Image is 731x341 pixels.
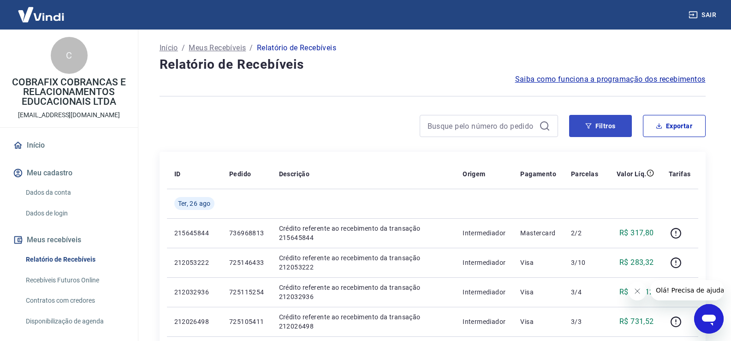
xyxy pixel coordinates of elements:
[22,271,127,290] a: Recebíveis Futuros Online
[18,110,120,120] p: [EMAIL_ADDRESS][DOMAIN_NAME]
[174,169,181,179] p: ID
[463,228,505,238] p: Intermediador
[463,287,505,297] p: Intermediador
[520,258,556,267] p: Visa
[428,119,535,133] input: Busque pelo número do pedido
[11,0,71,29] img: Vindi
[463,258,505,267] p: Intermediador
[569,115,632,137] button: Filtros
[11,163,127,183] button: Meu cadastro
[279,224,448,242] p: Crédito referente ao recebimento da transação 215645844
[279,283,448,301] p: Crédito referente ao recebimento da transação 212032936
[628,282,647,300] iframe: Fechar mensagem
[520,169,556,179] p: Pagamento
[229,317,264,326] p: 725105411
[11,230,127,250] button: Meus recebíveis
[279,312,448,331] p: Crédito referente ao recebimento da transação 212026498
[174,287,214,297] p: 212032936
[51,37,88,74] div: C
[520,317,556,326] p: Visa
[22,312,127,331] a: Disponibilização de agenda
[174,228,214,238] p: 215645844
[520,287,556,297] p: Visa
[22,291,127,310] a: Contratos com credores
[694,304,724,334] iframe: Botão para abrir a janela de mensagens
[571,287,598,297] p: 3/4
[619,287,654,298] p: R$ 377,12
[174,317,214,326] p: 212026498
[229,258,264,267] p: 725146433
[650,280,724,300] iframe: Mensagem da empresa
[463,317,505,326] p: Intermediador
[279,253,448,272] p: Crédito referente ao recebimento da transação 212053222
[229,169,251,179] p: Pedido
[687,6,720,24] button: Sair
[182,42,185,54] p: /
[250,42,253,54] p: /
[174,258,214,267] p: 212053222
[463,169,485,179] p: Origem
[160,42,178,54] a: Início
[279,169,310,179] p: Descrição
[257,42,336,54] p: Relatório de Recebíveis
[571,258,598,267] p: 3/10
[669,169,691,179] p: Tarifas
[571,317,598,326] p: 3/3
[619,227,654,239] p: R$ 317,80
[571,228,598,238] p: 2/2
[22,204,127,223] a: Dados de login
[617,169,647,179] p: Valor Líq.
[643,115,706,137] button: Exportar
[189,42,246,54] a: Meus Recebíveis
[619,257,654,268] p: R$ 283,32
[520,228,556,238] p: Mastercard
[22,250,127,269] a: Relatório de Recebíveis
[515,74,706,85] a: Saiba como funciona a programação dos recebimentos
[178,199,211,208] span: Ter, 26 ago
[7,78,131,107] p: COBRAFIX COBRANCAS E RELACIONAMENTOS EDUCACIONAIS LTDA
[22,183,127,202] a: Dados da conta
[229,228,264,238] p: 736968813
[6,6,77,14] span: Olá! Precisa de ajuda?
[571,169,598,179] p: Parcelas
[229,287,264,297] p: 725115254
[11,135,127,156] a: Início
[160,55,706,74] h4: Relatório de Recebíveis
[619,316,654,327] p: R$ 731,52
